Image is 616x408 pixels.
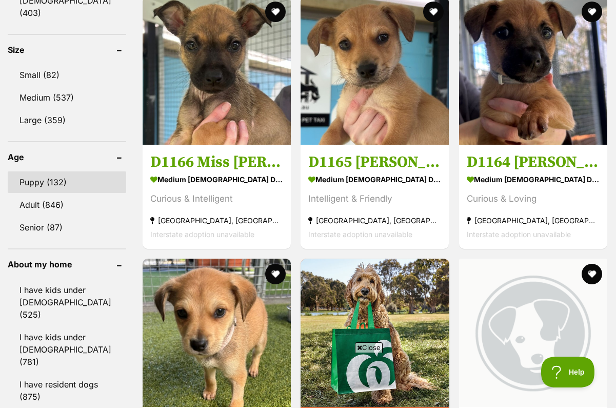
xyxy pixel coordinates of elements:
[355,342,383,353] span: Close
[8,260,126,269] header: About my home
[8,217,126,238] a: Senior (87)
[8,171,126,193] a: Puppy (132)
[8,87,126,108] a: Medium (537)
[582,2,602,22] button: favourite
[122,357,495,403] iframe: Advertisement
[8,45,126,54] header: Size
[308,192,441,206] div: Intelligent & Friendly
[150,172,283,187] strong: medium [DEMOGRAPHIC_DATA] Dog
[308,152,441,172] h3: D1165 [PERSON_NAME]
[308,172,441,187] strong: medium [DEMOGRAPHIC_DATA] Dog
[143,145,291,249] a: D1166 Miss [PERSON_NAME] medium [DEMOGRAPHIC_DATA] Dog Curious & Intelligent [GEOGRAPHIC_DATA], [...
[467,172,600,187] strong: medium [DEMOGRAPHIC_DATA] Dog
[150,152,283,172] h3: D1166 Miss [PERSON_NAME]
[467,192,600,206] div: Curious & Loving
[308,230,412,239] span: Interstate adoption unavailable
[265,264,286,284] button: favourite
[308,213,441,227] strong: [GEOGRAPHIC_DATA], [GEOGRAPHIC_DATA]
[265,2,286,22] button: favourite
[8,109,126,131] a: Large (359)
[8,194,126,216] a: Adult (846)
[150,230,254,239] span: Interstate adoption unavailable
[459,145,607,249] a: D1164 [PERSON_NAME] medium [DEMOGRAPHIC_DATA] Dog Curious & Loving [GEOGRAPHIC_DATA], [GEOGRAPHIC...
[8,64,126,86] a: Small (82)
[467,152,600,172] h3: D1164 [PERSON_NAME]
[467,230,571,239] span: Interstate adoption unavailable
[541,357,595,387] iframe: Help Scout Beacon - Open
[150,213,283,227] strong: [GEOGRAPHIC_DATA], [GEOGRAPHIC_DATA]
[424,2,444,22] button: favourite
[150,192,283,206] div: Curious & Intelligent
[8,152,126,162] header: Age
[8,326,126,373] a: I have kids under [DEMOGRAPHIC_DATA] (781)
[143,259,291,407] img: D1163 Gordo - Mixed breed Dog
[8,279,126,325] a: I have kids under [DEMOGRAPHIC_DATA] (525)
[8,374,126,407] a: I have resident dogs (875)
[467,213,600,227] strong: [GEOGRAPHIC_DATA], [GEOGRAPHIC_DATA]
[582,264,602,284] button: favourite
[301,145,449,249] a: D1165 [PERSON_NAME] medium [DEMOGRAPHIC_DATA] Dog Intelligent & Friendly [GEOGRAPHIC_DATA], [GEOG...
